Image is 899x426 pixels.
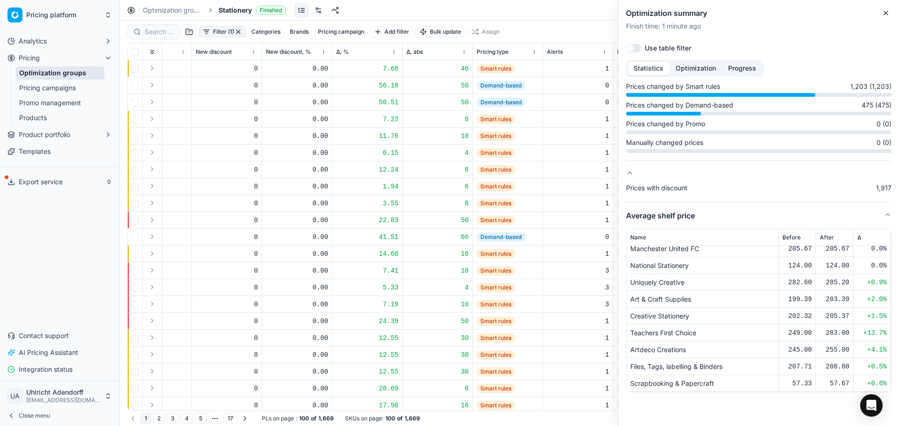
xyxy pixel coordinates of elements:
span: All Others [617,333,651,343]
span: Smart rules [477,300,515,309]
div: 1 [547,148,609,158]
span: Δ, % [336,48,349,56]
span: Manually changed prices [626,138,703,147]
span: 1,203 (1,203) [850,82,892,91]
button: Categories [248,26,284,37]
div: 0 [196,216,258,225]
td: Artdeco Creations [626,341,779,358]
div: 0 [196,283,258,292]
button: Expand [147,147,158,158]
span: KVI [617,283,634,292]
button: Expand [147,96,158,108]
div: 207.71 [782,362,812,371]
div: 22.83 [336,216,398,225]
div: 14.68 [336,249,398,259]
span: Prices changed by Smart rules [626,82,720,91]
div: 30 [406,367,469,376]
button: Analytics [4,34,116,49]
strong: 1,669 [318,415,334,422]
div: 0 [547,232,609,242]
div: 1 [547,384,609,393]
div: 1.94 [336,182,398,191]
span: Demand [617,98,647,107]
button: Expand [147,298,158,310]
strong: 100 [299,415,309,422]
button: Go to previous page [127,413,139,424]
span: 1,917 [876,183,892,193]
button: Expand [147,181,158,192]
div: 0 [196,165,258,174]
span: All Others [617,350,651,360]
button: 17 [223,413,237,424]
div: : [262,415,334,422]
div: 46 [406,64,469,73]
span: PLs on page [262,415,294,422]
a: Pricing campaigns [15,81,104,94]
button: Expand [147,164,158,175]
button: Expand [147,63,158,74]
div: 0 [196,81,258,90]
span: Demand [617,232,647,242]
div: 0.00 [266,333,328,343]
span: Alerts [547,48,563,56]
div: 205.67 [820,244,849,253]
td: Uniquely Creative [626,274,779,291]
div: 0 [196,131,258,141]
span: Smart rules [477,249,515,259]
div: 0 [196,350,258,360]
button: Expand [147,197,158,209]
button: Assign [467,26,504,37]
span: Smart rules [477,64,515,73]
span: 475 (475) [862,101,892,110]
span: StationeryFinished [219,6,286,15]
span: Smart rules [477,131,515,141]
span: ∆ [857,234,861,241]
span: Export service [19,177,63,187]
div: 0.00 [266,300,328,309]
div: 205.37 [820,311,849,321]
button: Expand all [147,46,158,58]
div: 0.00 [266,367,328,376]
span: Smart rules [477,266,515,275]
div: 208.80 [820,362,849,371]
button: Export service [4,174,116,189]
div: 0 [196,182,258,191]
div: 0 [196,115,258,124]
div: 0.00 [266,131,328,141]
button: Expand [147,399,158,411]
div: 12.55 [336,350,398,360]
button: UAUhlricht Adendorff[EMAIL_ADDRESS][DOMAIN_NAME] [4,385,116,407]
button: Expand [147,130,158,141]
span: Smart rules [477,148,515,158]
div: 57.67 [820,379,849,388]
span: Finished [256,6,286,15]
div: 0 [196,317,258,326]
div: 202.32 [782,311,812,321]
div: 3 [547,283,609,292]
span: Smart rules [477,199,515,208]
span: Pricing campaign [617,48,663,56]
td: Teachers First Choice [626,325,779,341]
td: Scrapbooking & Papercraft [626,375,779,392]
span: All Others [617,115,651,124]
input: Search by SKU or title [145,27,174,36]
div: 30 [406,333,469,343]
div: 4 [406,283,469,292]
nav: breadcrumb [143,6,286,15]
div: 1 [547,199,609,208]
button: Expand [147,366,158,377]
strong: 100 [385,415,395,422]
strong: 1,669 [405,415,420,422]
span: Smart rules [477,333,515,343]
div: 3 [547,300,609,309]
div: 0.00 [266,283,328,292]
span: UA [8,389,22,403]
button: Expand [147,231,158,242]
div: +0.5% [857,362,887,371]
span: 0 (0) [877,138,892,147]
span: KVI [617,300,634,309]
button: Add filter [370,26,413,37]
div: 0.00 [266,115,328,124]
p: Finish time : 1 minute ago [626,22,892,31]
div: 0 [547,98,609,107]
